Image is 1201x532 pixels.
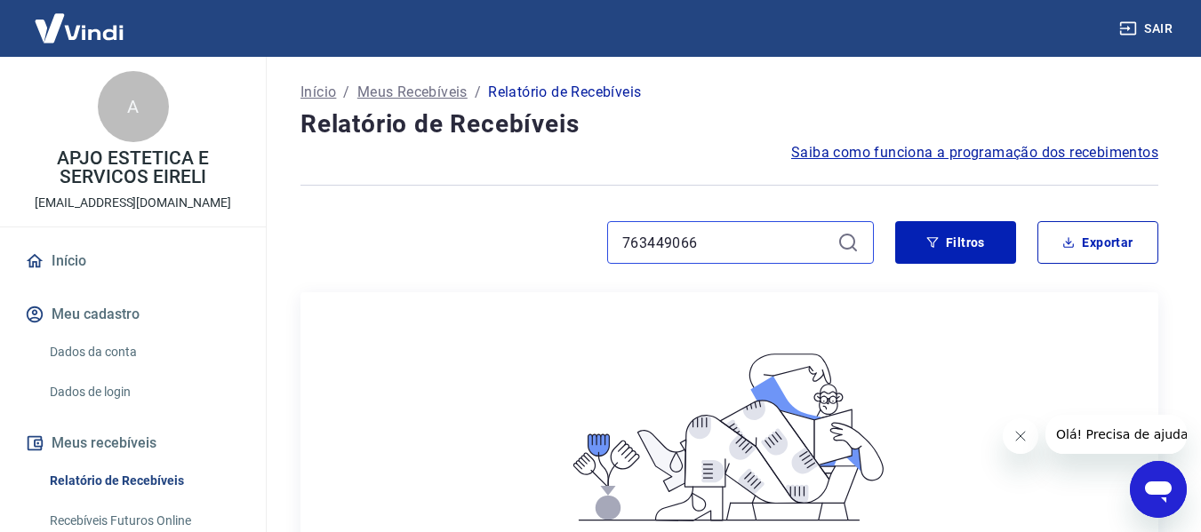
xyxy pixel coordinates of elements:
button: Sair [1116,12,1180,45]
a: Dados da conta [43,334,244,370]
a: Relatório de Recebíveis [43,463,244,499]
p: Relatório de Recebíveis [488,82,641,103]
iframe: Fechar mensagem [1003,418,1038,454]
span: Olá! Precisa de ajuda? [11,12,149,27]
p: APJO ESTETICA E SERVICOS EIRELI [14,149,252,187]
a: Saiba como funciona a programação dos recebimentos [791,142,1158,163]
iframe: Botão para abrir a janela de mensagens [1130,461,1187,518]
button: Exportar [1037,221,1158,264]
p: [EMAIL_ADDRESS][DOMAIN_NAME] [35,194,231,212]
button: Meu cadastro [21,295,244,334]
input: Busque pelo número do pedido [622,229,830,256]
h4: Relatório de Recebíveis [300,107,1158,142]
div: A [98,71,169,142]
p: / [343,82,349,103]
button: Meus recebíveis [21,424,244,463]
button: Filtros [895,221,1016,264]
a: Início [21,242,244,281]
a: Dados de login [43,374,244,410]
a: Início [300,82,336,103]
iframe: Mensagem da empresa [1045,415,1187,454]
img: Vindi [21,1,137,55]
p: / [475,82,481,103]
a: Meus Recebíveis [357,82,468,103]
